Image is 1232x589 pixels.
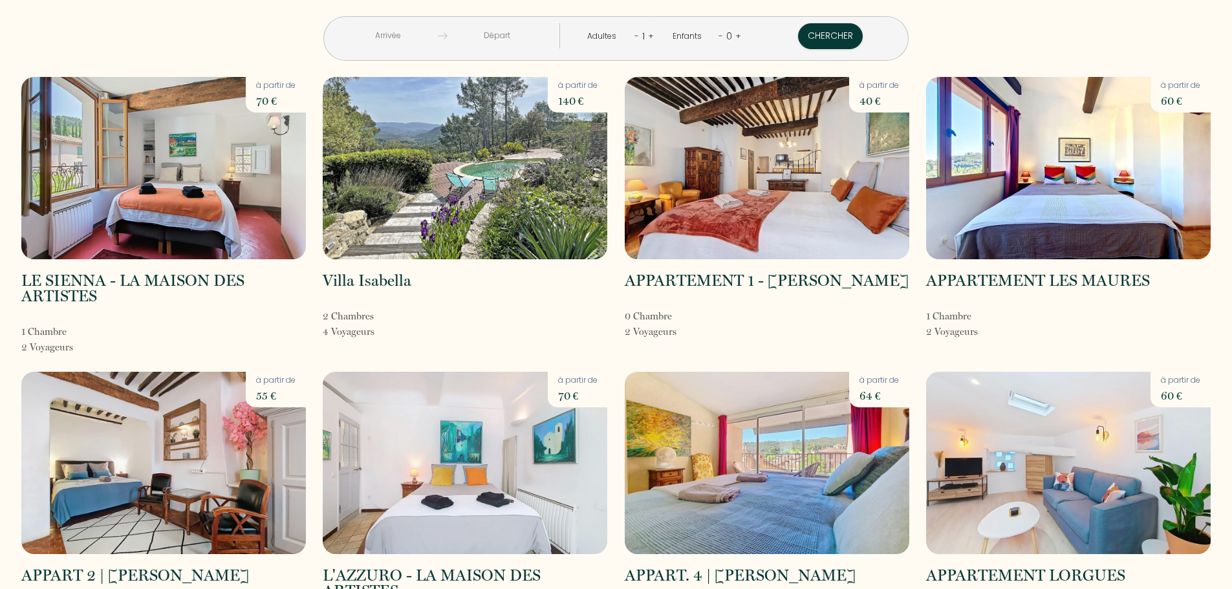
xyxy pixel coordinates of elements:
[21,273,306,304] h2: LE SIENNA - LA MAISON DES ARTISTES
[558,387,598,405] p: 70 €
[1161,387,1200,405] p: 60 €
[926,77,1211,259] img: rental-image
[926,372,1211,554] img: rental-image
[625,308,676,324] p: 0 Chambre
[926,308,978,324] p: 1 Chambre
[558,374,598,387] p: à partir de
[339,23,438,48] input: Arrivée
[639,26,648,47] div: 1
[859,387,899,405] p: 64 €
[859,80,899,92] p: à partir de
[1161,92,1200,110] p: 60 €
[558,92,598,110] p: 140 €
[448,23,546,48] input: Départ
[625,324,676,339] p: 2 Voyageur
[719,30,723,42] a: -
[625,372,909,554] img: rental-image
[926,324,978,339] p: 2 Voyageur
[323,308,374,324] p: 2 Chambre
[323,273,411,288] h2: Villa Isabella
[69,341,73,353] span: s
[256,387,296,405] p: 55 €
[648,30,654,42] a: +
[673,326,676,337] span: s
[21,372,306,554] img: rental-image
[370,310,374,322] span: s
[723,26,735,47] div: 0
[323,77,607,259] img: rental-image
[735,30,741,42] a: +
[21,77,306,259] img: rental-image
[625,568,856,583] h2: APPART. 4 | [PERSON_NAME]
[256,80,296,92] p: à partir de
[625,273,909,288] h2: APPARTEMENT 1 - [PERSON_NAME]
[926,273,1150,288] h2: APPARTEMENT LES MAURES
[371,326,374,337] span: s
[323,324,374,339] p: 4 Voyageur
[21,339,73,355] p: 2 Voyageur
[859,374,899,387] p: à partir de
[634,30,639,42] a: -
[256,92,296,110] p: 70 €
[859,92,899,110] p: 40 €
[323,372,607,554] img: rental-image
[438,31,448,41] img: guests
[625,77,909,259] img: rental-image
[558,80,598,92] p: à partir de
[1161,374,1200,387] p: à partir de
[587,30,621,43] div: Adultes
[798,23,863,49] button: Chercher
[1161,80,1200,92] p: à partir de
[256,374,296,387] p: à partir de
[673,30,706,43] div: Enfants
[21,324,73,339] p: 1 Chambre
[974,326,978,337] span: s
[926,568,1125,583] h2: APPARTEMENT LORGUES
[21,568,249,583] h2: APPART 2 | [PERSON_NAME]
